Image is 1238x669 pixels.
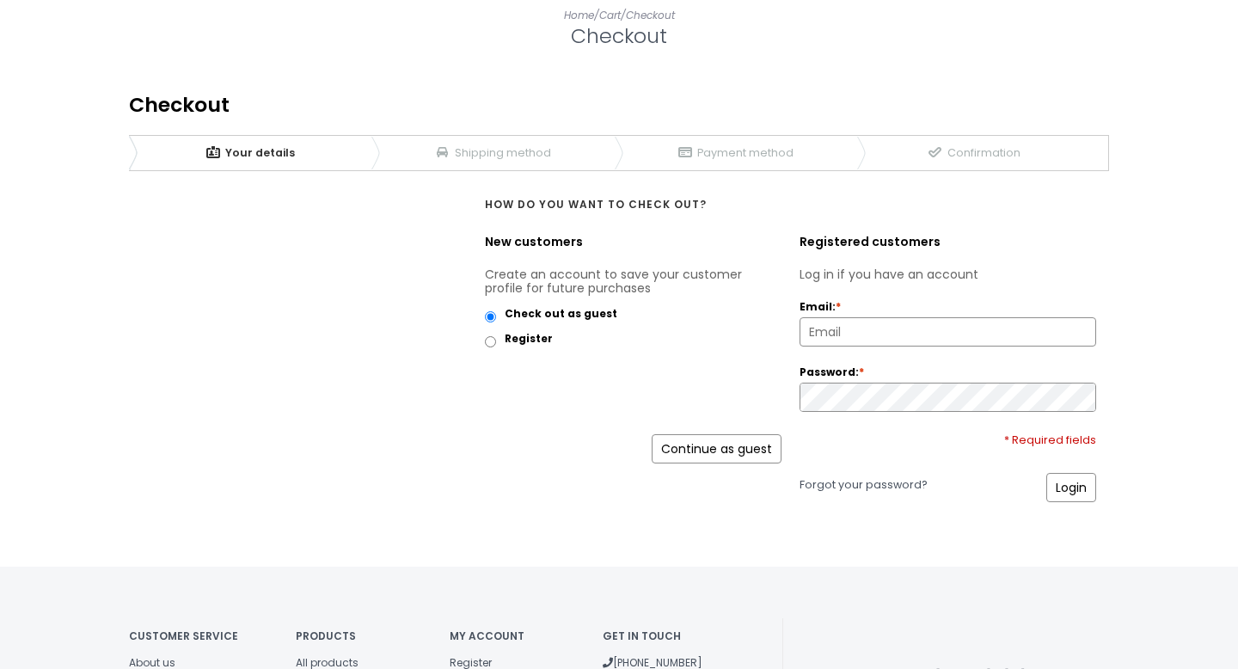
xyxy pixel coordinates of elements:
label: Check out as guest [505,308,617,333]
h4: Customer service [129,630,270,641]
h4: Products [296,630,424,641]
div: * Required fields [800,433,1096,447]
div: New customers [485,233,781,259]
span: 3 [677,136,693,170]
div: Checkout [129,93,1109,118]
h4: My account [450,630,578,641]
a: 2Shipping method [371,136,614,170]
label: Register [505,333,553,358]
a: Login [1046,473,1096,502]
a: Forgot your password? [800,473,928,497]
p: Create an account to save your customer profile for future purchases [485,267,781,295]
h4: Get in touch [603,630,731,641]
label: Email: [800,294,1096,315]
a: 3Payment method [615,136,857,170]
input: Email [800,318,1095,346]
span: 2 [435,136,450,170]
span: 1 [205,136,221,170]
a: Continue as guest [652,434,781,463]
a: Checkout [626,8,675,22]
strong: How do you want to check out? [485,195,707,214]
a: 4Confirmation [857,136,1091,170]
a: Home [564,8,594,22]
p: Log in if you have an account [800,267,1096,281]
a: 1Your details [129,136,371,170]
span: 4 [928,136,943,170]
div: Registered customers [800,233,1096,259]
a: Cart [599,8,621,22]
div: Breadcrumbs [129,135,1109,171]
label: Password: [800,359,1096,380]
